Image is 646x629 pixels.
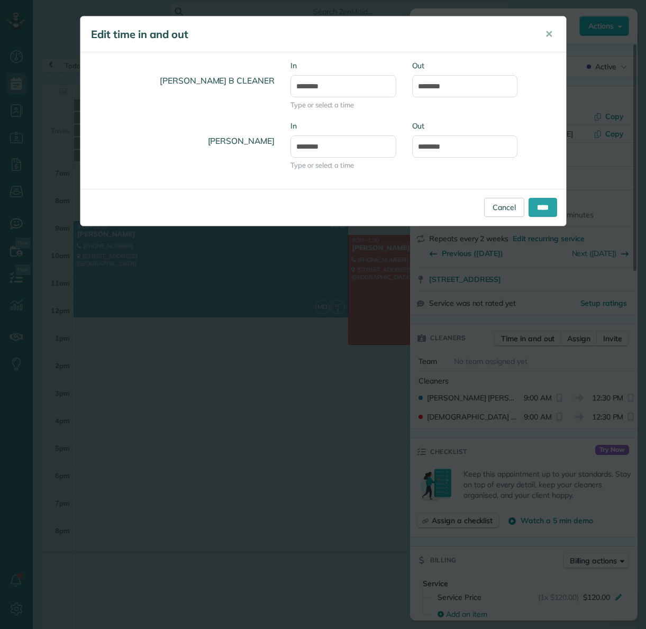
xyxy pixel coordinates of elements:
[412,60,518,71] label: Out
[290,60,396,71] label: In
[484,198,524,217] a: Cancel
[88,126,275,156] h4: [PERSON_NAME]
[91,27,530,42] h5: Edit time in and out
[290,160,396,170] span: Type or select a time
[88,66,275,96] h4: [PERSON_NAME] B CLEANER
[290,121,396,131] label: In
[290,100,396,110] span: Type or select a time
[545,28,553,40] span: ✕
[412,121,518,131] label: Out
